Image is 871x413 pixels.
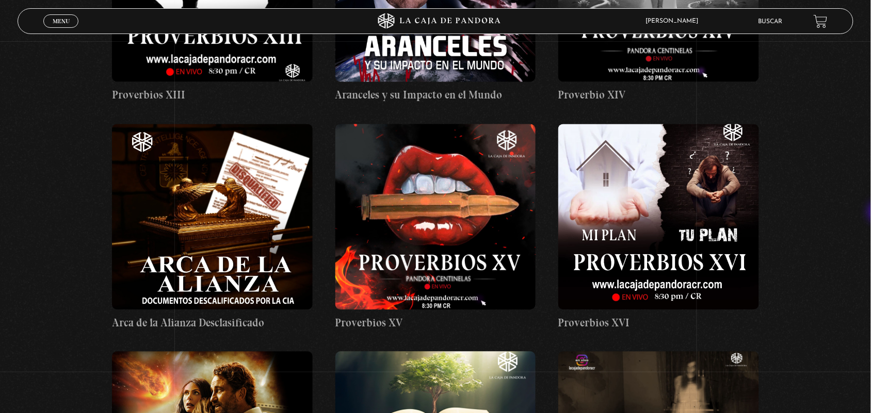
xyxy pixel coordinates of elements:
h4: Proverbios XVI [558,315,759,332]
h4: Proverbios XV [335,315,536,332]
h4: Proverbios XIII [112,87,313,104]
h4: Proverbio XIV [558,87,759,104]
a: Arca de la Alianza Desclasificado [112,124,313,332]
a: Proverbios XV [335,124,536,332]
h4: Arca de la Alianza Desclasificado [112,315,313,332]
h4: Aranceles y su Impacto en el Mundo [335,87,536,104]
a: Buscar [759,19,783,25]
a: View your shopping cart [814,14,828,28]
span: Cerrar [49,27,73,34]
span: Menu [53,18,70,24]
span: [PERSON_NAME] [641,18,709,24]
a: Proverbios XVI [558,124,759,332]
